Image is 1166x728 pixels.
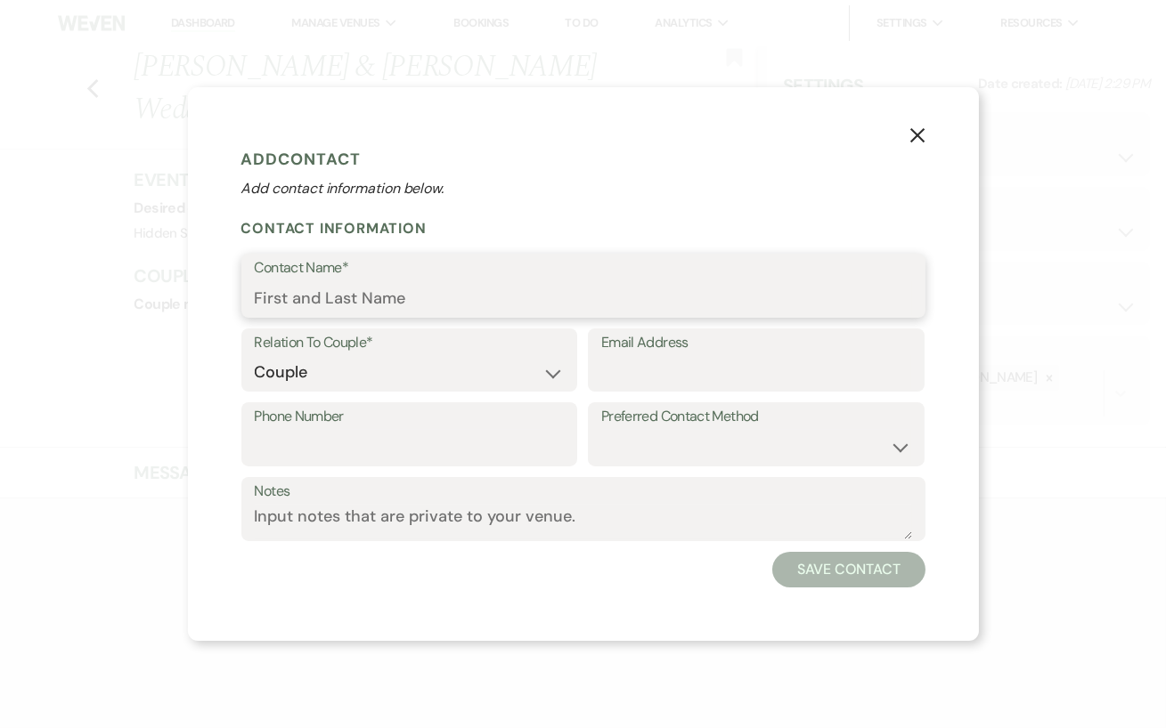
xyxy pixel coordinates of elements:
label: Notes [255,479,912,505]
button: Save Contact [772,552,925,587]
p: Add contact information below. [241,178,925,199]
label: Phone Number [255,404,565,430]
h1: Add Contact [241,146,925,173]
label: Relation To Couple* [255,330,565,356]
label: Preferred Contact Method [601,404,911,430]
label: Email Address [601,330,911,356]
label: Contact Name* [255,255,912,281]
input: First and Last Name [255,281,912,316]
h2: Contact Information [241,219,925,238]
